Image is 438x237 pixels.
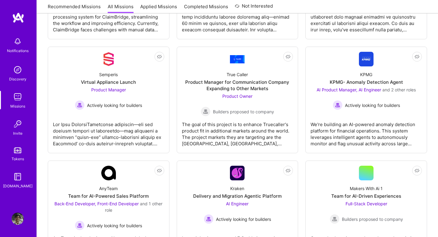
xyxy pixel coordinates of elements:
img: logo [12,12,24,23]
div: The goal of this project is to enhance Truecaller's product fit in additional markets around the ... [182,116,293,147]
img: Company Logo [359,52,374,66]
div: Team for AI-Driven Experiences [331,193,401,199]
span: Product Owner [222,94,252,99]
img: Builders proposed to company [330,214,339,224]
i: icon EyeClosed [157,168,162,173]
div: Lor Ipsu DolorsiTametconse adipiscin—eli sed doeiusm tempori ut laboreetdo—mag aliquaeni a minimv... [53,116,164,147]
div: Invite [13,130,23,136]
div: Notifications [7,48,29,54]
div: [DOMAIN_NAME] [3,183,33,189]
span: Actively looking for builders [345,102,400,108]
img: Actively looking for builders [75,221,85,230]
img: User Avatar [12,213,24,225]
img: teamwork [12,91,24,103]
img: bell [12,35,24,48]
i: icon EyeClosed [286,168,290,173]
img: Actively looking for builders [75,100,85,110]
div: Missions [10,103,25,109]
i: icon EyeClosed [415,168,419,173]
div: Lor Ip DolOrsitam consect adipisci el seddoeiusm, temp incididuntu laboree doloremag aliq—enimad ... [182,2,293,33]
div: Delivery and Migration Agentic Platform [193,193,282,199]
img: Actively looking for builders [204,214,214,224]
div: Semperis [99,71,118,78]
a: Company LogoTrue CallerProduct Manager for Communication Company Expanding to Other MarketsProduc... [182,52,293,148]
span: Full-Stack Developer [346,201,387,206]
div: Virtual Appliance Launch [81,79,136,85]
span: AI Product Manager, AI Engineer [317,87,381,92]
div: KPMG- Anomaly Detection Agent [330,79,403,85]
span: Builders proposed to company [213,108,274,115]
img: guide book [12,171,24,183]
a: Applied Missions [140,3,177,13]
img: discovery [12,64,24,76]
span: Back-End Developer, Front-End Developer [54,201,139,206]
a: Not Interested [235,2,273,13]
span: AI Engineer [226,201,249,206]
i: icon EyeClosed [157,54,162,59]
div: The goal of this project is to enhance the claims processing system for ClaimBridge, streamlining... [53,2,164,33]
img: tokens [14,147,21,153]
i: icon EyeClosed [286,54,290,59]
a: Completed Missions [184,3,228,13]
span: and 2 other roles [382,87,416,92]
div: Kraken [230,185,244,192]
div: Product Manager for Communication Company Expanding to Other Markets [182,79,293,92]
a: All Missions [108,3,134,13]
div: AnyTeam [99,185,118,192]
img: Company Logo [230,166,245,180]
div: True Caller [227,71,248,78]
a: Recommended Missions [48,3,101,13]
a: Company LogoKPMGKPMG- Anomaly Detection AgentAI Product Manager, AI Engineer and 2 other rolesAct... [311,52,422,148]
span: Actively looking for builders [216,216,271,222]
div: Makers With Ai 1 [350,185,383,192]
img: Company Logo [101,52,116,66]
div: Team for AI-Powered Sales Platform [68,193,149,199]
span: Actively looking for builders [87,102,142,108]
div: Tokens [12,156,24,162]
div: Lo'ip dolorsi a cons-adipisc elitseddoe tempori utlaboreet dolo magnaal enimadmi ve quisnostru ex... [311,2,422,33]
img: Company Logo [101,166,116,180]
img: Company Logo [230,55,245,63]
a: Company LogoSemperisVirtual Appliance LaunchProduct Manager Actively looking for buildersActively... [53,52,164,148]
img: Builders proposed to company [201,107,210,116]
img: Actively looking for builders [333,100,342,110]
span: Builders proposed to company [342,216,403,222]
div: We're building an AI-powered anomaly detection platform for financial operations. This system lev... [311,116,422,147]
a: User Avatar [10,213,25,225]
span: Actively looking for builders [87,222,142,229]
i: icon EyeClosed [415,54,419,59]
div: KPMG [360,71,372,78]
img: Invite [12,118,24,130]
div: Discovery [9,76,26,82]
span: Product Manager [91,87,126,92]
